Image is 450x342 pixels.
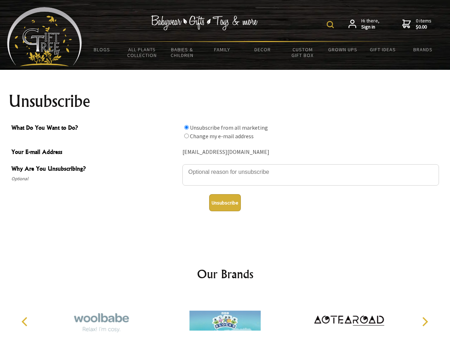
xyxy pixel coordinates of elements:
span: 0 items [416,17,431,30]
a: Grown Ups [322,42,363,57]
a: Decor [242,42,283,57]
a: Gift Ideas [363,42,403,57]
input: What Do You Want to Do? [184,125,189,130]
button: Next [417,314,433,330]
span: What Do You Want to Do? [11,123,179,134]
button: Unsubscribe [209,194,241,211]
a: Family [202,42,243,57]
textarea: Why Are You Unsubscribing? [182,164,439,186]
a: All Plants Collection [122,42,162,63]
h1: Unsubscribe [9,93,442,110]
img: Babyware - Gifts - Toys and more... [7,7,82,66]
button: Previous [18,314,33,330]
a: 0 items$0.00 [402,18,431,30]
a: Hi there,Sign in [348,18,379,30]
a: BLOGS [82,42,122,57]
span: Hi there, [361,18,379,30]
img: product search [327,21,334,28]
span: Optional [11,175,179,183]
a: Custom Gift Box [283,42,323,63]
strong: $0.00 [416,24,431,30]
div: [EMAIL_ADDRESS][DOMAIN_NAME] [182,147,439,158]
label: Change my e-mail address [190,133,254,140]
span: Your E-mail Address [11,147,179,158]
span: Why Are You Unsubscribing? [11,164,179,175]
h2: Our Brands [14,265,436,283]
input: What Do You Want to Do? [184,134,189,138]
a: Brands [403,42,443,57]
a: Babies & Children [162,42,202,63]
label: Unsubscribe from all marketing [190,124,268,131]
strong: Sign in [361,24,379,30]
img: Babywear - Gifts - Toys & more [151,15,258,30]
